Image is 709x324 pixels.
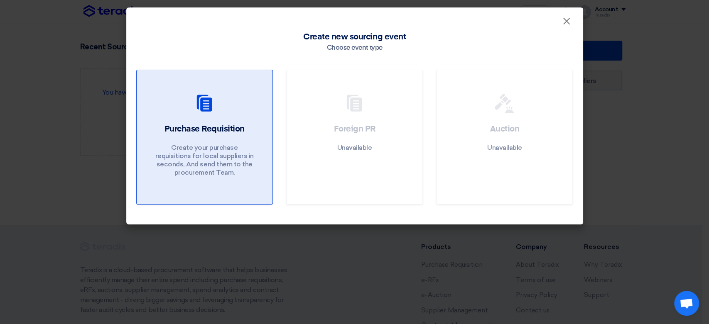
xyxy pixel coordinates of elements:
[562,15,571,32] span: ×
[303,31,406,43] span: Create new sourcing event
[674,291,699,316] div: Open chat
[334,125,375,133] span: Foreign PR
[487,144,522,152] p: Unavailable
[136,70,273,205] a: Purchase Requisition Create your purchase requisitions for local suppliers in seconds, And send t...
[164,123,244,135] h2: Purchase Requisition
[327,43,383,53] div: Choose event type
[337,144,372,152] p: Unavailable
[155,144,254,177] p: Create your purchase requisitions for local suppliers in seconds, And send them to the procuremen...
[490,125,520,133] span: Auction
[556,13,577,30] button: Close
